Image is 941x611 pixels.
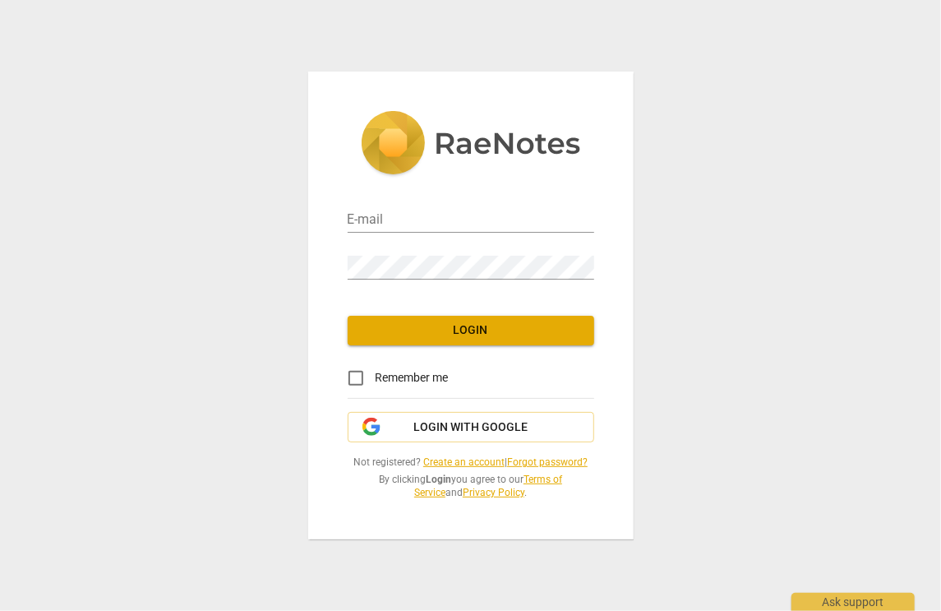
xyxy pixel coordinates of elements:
div: Ask support [791,593,915,611]
span: Login [361,322,581,339]
span: Login with Google [413,419,528,436]
button: Login [348,316,594,345]
span: By clicking you agree to our and . [348,473,594,500]
a: Privacy Policy [463,487,524,498]
span: Not registered? | [348,456,594,470]
img: 5ac2273c67554f335776073100b6d88f.svg [361,111,581,178]
b: Login [426,474,451,485]
span: Remember me [376,369,449,387]
button: Login with Google [348,412,594,443]
a: Forgot password? [507,456,588,468]
a: Create an account [423,456,505,468]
